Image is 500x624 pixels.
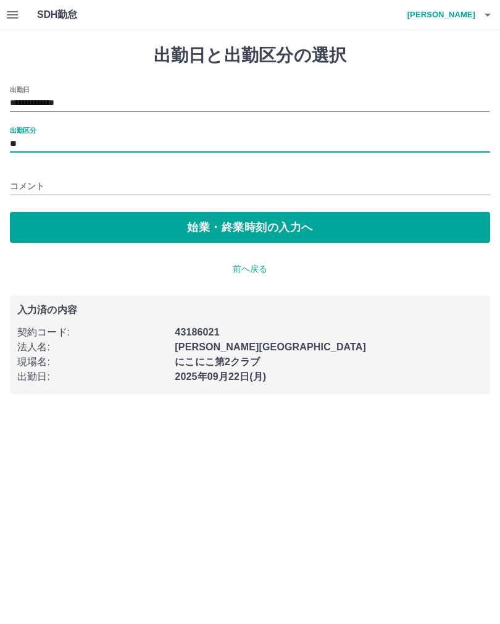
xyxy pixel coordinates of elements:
[175,327,219,337] b: 43186021
[175,356,260,367] b: にこにこ第2クラブ
[17,340,167,355] p: 法人名 :
[17,325,167,340] p: 契約コード :
[17,355,167,369] p: 現場名 :
[175,342,366,352] b: [PERSON_NAME][GEOGRAPHIC_DATA]
[10,125,36,135] label: 出勤区分
[10,85,30,94] label: 出勤日
[10,45,490,66] h1: 出勤日と出勤区分の選択
[17,369,167,384] p: 出勤日 :
[10,212,490,243] button: 始業・終業時刻の入力へ
[10,263,490,276] p: 前へ戻る
[17,305,483,315] p: 入力済の内容
[175,371,266,382] b: 2025年09月22日(月)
